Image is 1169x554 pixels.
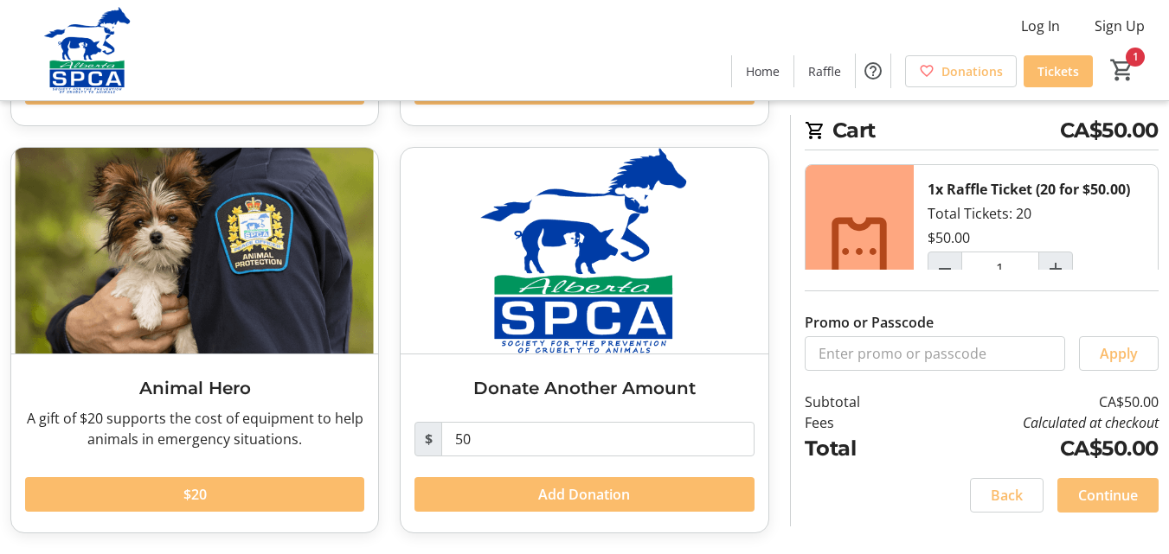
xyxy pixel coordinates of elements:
td: CA$50.00 [907,392,1159,412]
span: Sign Up [1095,16,1145,36]
span: Add Donation [538,484,630,505]
a: Donations [905,55,1017,87]
img: Alberta SPCA's Logo [10,7,164,93]
button: Increment by one [1039,252,1072,285]
a: Home [732,55,793,87]
input: Donation Amount [441,422,754,456]
div: A gift of $20 supports the cost of equipment to help animals in emergency situations. [25,408,364,449]
h3: Donate Another Amount [414,375,754,401]
span: Raffle [808,62,841,80]
button: Apply [1079,336,1159,371]
span: Tickets [1037,62,1079,80]
button: Help [856,54,890,88]
span: Home [746,62,780,80]
td: Fees [805,412,908,433]
td: CA$50.00 [907,433,1159,464]
span: CA$50.00 [1060,115,1159,146]
button: $5 [25,70,364,105]
button: Decrement by one [928,252,961,285]
span: Apply [1100,343,1138,364]
div: 1x Raffle Ticket (20 for $50.00) [928,179,1130,200]
img: Donate Another Amount [401,148,768,354]
input: Raffle Ticket (20 for $50.00) Quantity [961,252,1039,286]
button: Log In [1007,12,1074,40]
td: Calculated at checkout [907,412,1159,433]
h3: Animal Hero [25,375,364,401]
button: Add Donation [414,477,754,512]
img: Animal Hero [11,148,378,354]
button: Sign Up [1081,12,1159,40]
span: Log In [1021,16,1060,36]
span: Back [991,485,1023,506]
a: Tickets [1024,55,1093,87]
button: $10 [414,70,754,105]
td: Total [805,433,908,464]
button: Continue [1057,478,1159,513]
button: $20 [25,477,364,512]
a: Raffle [794,55,855,87]
button: Back [970,478,1044,513]
span: $ [414,422,442,456]
input: Enter promo or passcode [805,336,1065,371]
td: Subtotal [805,392,908,412]
div: Total Tickets: 20 [914,165,1158,338]
h2: Cart [805,115,1159,150]
div: $50.00 [928,227,970,248]
label: Promo or Passcode [805,312,934,333]
span: Continue [1078,485,1138,506]
span: Donations [941,62,1003,80]
button: Cart [1107,54,1138,86]
span: $20 [183,484,207,505]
